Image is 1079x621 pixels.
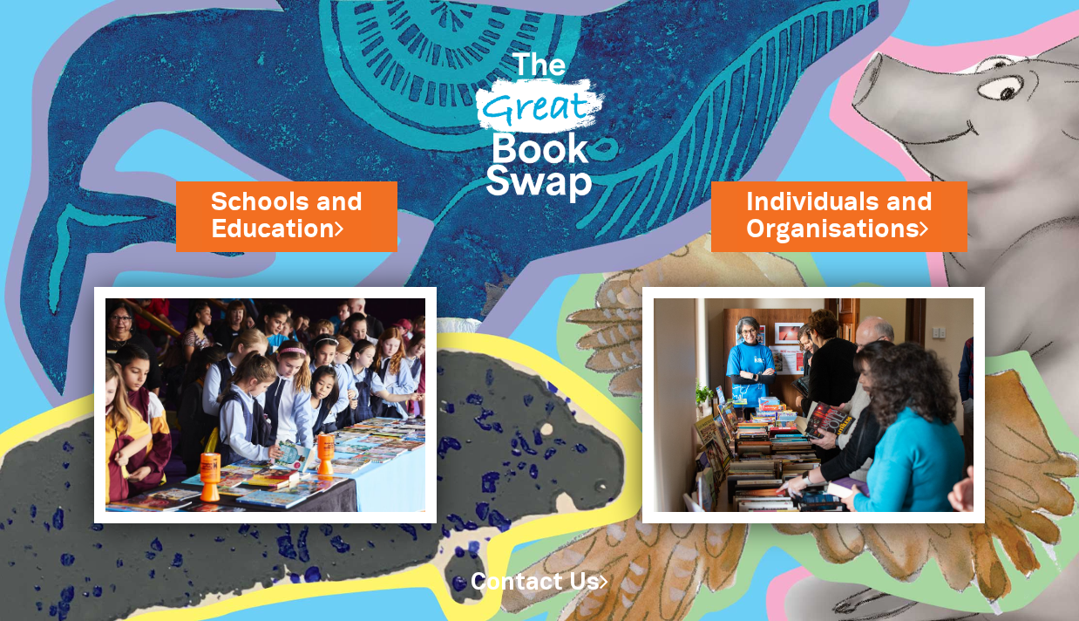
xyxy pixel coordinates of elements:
[463,21,616,225] img: Great Bookswap logo
[642,287,985,523] img: Individuals and Organisations
[471,572,608,594] a: Contact Us
[746,185,933,248] a: Individuals andOrganisations
[94,287,437,523] img: Schools and Education
[211,185,363,248] a: Schools andEducation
